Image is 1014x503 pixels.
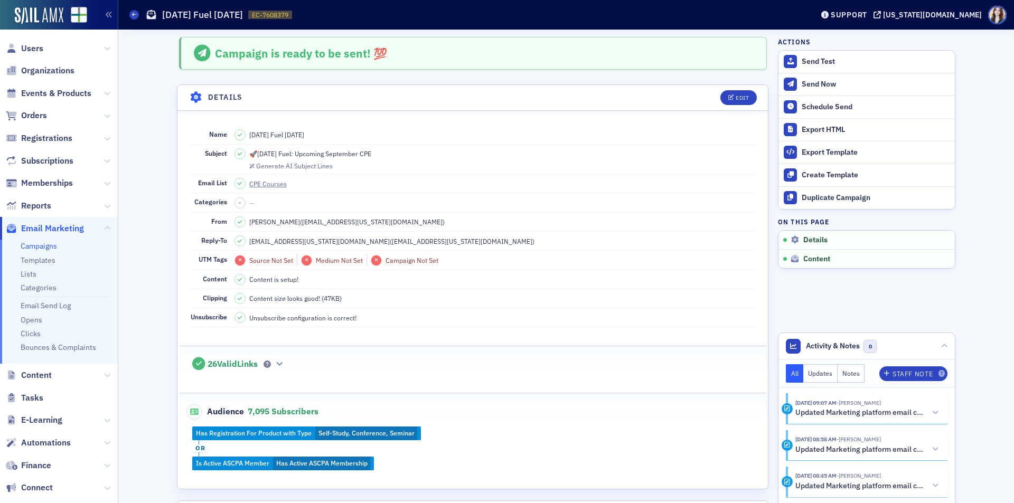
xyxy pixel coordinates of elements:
[249,274,298,284] span: Content is setup!
[802,57,950,67] div: Send Test
[71,7,87,23] img: SailAMX
[21,301,71,310] a: Email Send Log
[21,88,91,99] span: Events & Products
[6,65,74,77] a: Organizations
[249,217,445,226] span: [PERSON_NAME] ( [EMAIL_ADDRESS][US_STATE][DOMAIN_NAME] )
[21,269,36,279] a: Lists
[795,445,927,454] h5: Updated Marketing platform email campaign: [DATE] Fuel [DATE]
[6,88,91,99] a: Events & Products
[802,125,950,135] div: Export HTML
[802,148,950,157] div: Export Template
[6,392,43,404] a: Tasks
[249,256,293,264] span: Source Not Set
[6,460,51,471] a: Finance
[21,65,74,77] span: Organizations
[208,92,243,103] h4: Details
[21,241,57,251] a: Campaigns
[720,90,757,105] button: Edit
[21,369,52,381] span: Content
[6,482,53,493] a: Connect
[795,399,837,406] time: 9/3/2025 09:07 AM
[782,476,793,487] div: Activity
[249,179,296,188] a: CPE Courses
[199,255,227,263] span: UTM Tags
[778,186,955,209] button: Duplicate Campaign
[21,255,55,265] a: Templates
[837,399,881,406] span: Sarah Lowery
[21,460,51,471] span: Finance
[21,414,62,426] span: E-Learning
[249,149,371,158] span: 🚀[DATE] Fuel: Upcoming September CPE
[386,256,438,264] span: Campaign Not Set
[21,155,73,167] span: Subscriptions
[215,46,387,61] span: Campaign is ready to be sent! 💯
[778,96,955,118] button: Schedule Send
[736,95,749,101] div: Edit
[778,73,955,96] button: Send Now
[893,371,933,377] div: Staff Note
[778,164,955,186] a: Create Template
[837,435,881,443] span: Sarah Lowery
[238,199,241,206] span: –
[803,254,830,264] span: Content
[778,37,811,46] h4: Actions
[21,482,53,493] span: Connect
[187,404,245,419] span: Audience
[256,163,333,169] div: Generate AI Subject Lines
[782,403,793,414] div: Activity
[21,343,96,352] a: Bounces & Complaints
[248,406,318,416] span: 7,095 Subscribers
[795,408,927,417] h5: Updated Marketing platform email campaign: [DATE] Fuel [DATE]
[6,43,43,54] a: Users
[249,198,255,207] span: —
[21,329,41,338] a: Clicks
[191,312,227,321] span: Unsubscribe
[803,364,838,383] button: Updates
[6,132,72,144] a: Registrations
[211,217,227,225] span: From
[6,369,52,381] a: Content
[249,130,304,139] span: [DATE] Fuel [DATE]
[879,366,947,381] button: Staff Note
[837,472,881,479] span: Sarah Lowery
[874,11,985,18] button: [US_STATE][DOMAIN_NAME]
[778,118,955,141] a: Export HTML
[21,200,51,212] span: Reports
[194,197,227,206] span: Categories
[63,7,87,25] a: View Homepage
[6,437,71,449] a: Automations
[21,110,47,121] span: Orders
[863,340,877,353] span: 0
[6,414,62,426] a: E-Learning
[208,359,258,369] span: 26 Valid Links
[778,51,955,73] button: Send Test
[21,132,72,144] span: Registrations
[21,437,71,449] span: Automations
[203,293,227,302] span: Clipping
[162,8,243,21] h1: [DATE] Fuel [DATE]
[15,7,63,24] img: SailAMX
[802,193,950,203] div: Duplicate Campaign
[198,178,227,187] span: Email List
[803,235,828,245] span: Details
[249,313,356,322] span: Unsubscribe configuration is correct!
[21,177,73,189] span: Memberships
[6,177,73,189] a: Memberships
[795,472,837,479] time: 9/3/2025 08:45 AM
[883,10,982,20] div: [US_STATE][DOMAIN_NAME]
[782,440,793,451] div: Activity
[249,236,534,246] span: [EMAIL_ADDRESS][US_STATE][DOMAIN_NAME] ( [EMAIL_ADDRESS][US_STATE][DOMAIN_NAME] )
[778,217,955,226] h4: On this page
[6,155,73,167] a: Subscriptions
[252,11,288,20] span: EC-7608379
[209,130,227,138] span: Name
[249,293,342,303] span: Content size looks good! (47KB)
[831,10,867,20] div: Support
[802,80,950,89] div: Send Now
[6,200,51,212] a: Reports
[795,480,940,491] button: Updated Marketing platform email campaign: [DATE] Fuel [DATE]
[802,170,950,180] div: Create Template
[249,160,333,170] button: Generate AI Subject Lines
[316,256,363,264] span: Medium Not Set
